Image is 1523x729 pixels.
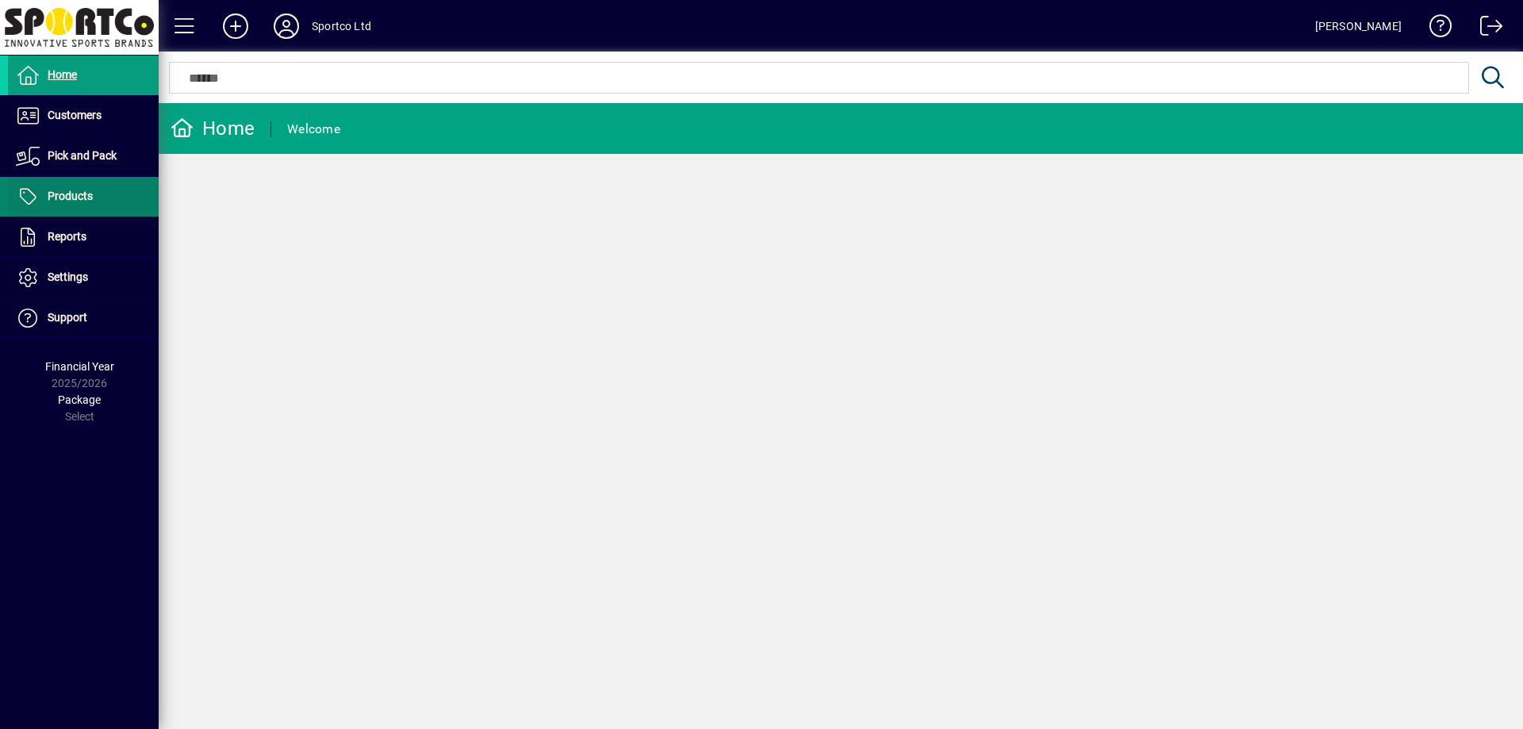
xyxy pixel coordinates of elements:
span: Settings [48,270,88,283]
span: Customers [48,109,102,121]
span: Support [48,311,87,324]
a: Logout [1468,3,1503,55]
a: Support [8,298,159,338]
a: Products [8,177,159,217]
a: Pick and Pack [8,136,159,176]
span: Pick and Pack [48,149,117,162]
span: Home [48,68,77,81]
button: Add [210,12,261,40]
span: Products [48,190,93,202]
div: Home [171,116,255,141]
a: Customers [8,96,159,136]
div: Welcome [287,117,340,142]
div: Sportco Ltd [312,13,371,39]
a: Reports [8,217,159,257]
button: Profile [261,12,312,40]
a: Settings [8,258,159,297]
span: Reports [48,230,86,243]
span: Package [58,393,101,406]
div: [PERSON_NAME] [1315,13,1402,39]
span: Financial Year [45,360,114,373]
a: Knowledge Base [1418,3,1452,55]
